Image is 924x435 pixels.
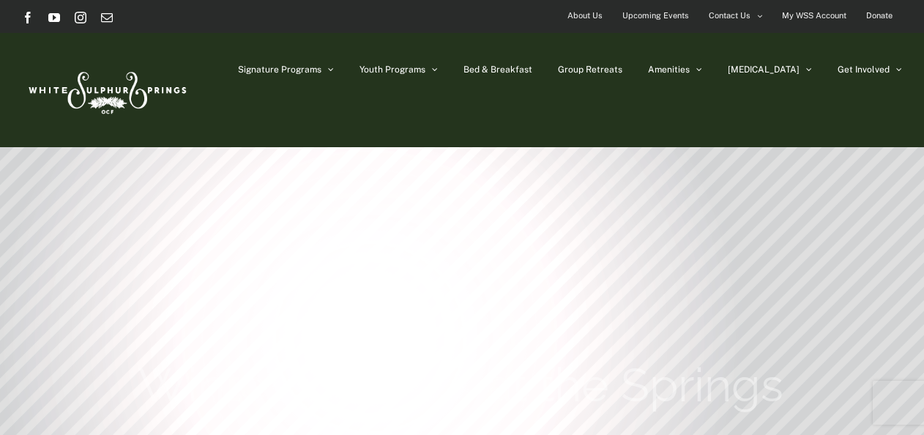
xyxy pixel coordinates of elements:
[359,65,425,74] span: Youth Programs
[728,65,800,74] span: [MEDICAL_DATA]
[101,12,113,23] a: Email
[48,12,60,23] a: YouTube
[463,33,532,106] a: Bed & Breakfast
[838,33,902,106] a: Get Involved
[463,65,532,74] span: Bed & Breakfast
[648,65,690,74] span: Amenities
[622,5,689,26] span: Upcoming Events
[75,12,86,23] a: Instagram
[359,33,438,106] a: Youth Programs
[558,33,622,106] a: Group Retreats
[238,33,902,106] nav: Main Menu
[782,5,846,26] span: My WSS Account
[558,65,622,74] span: Group Retreats
[238,33,334,106] a: Signature Programs
[648,33,702,106] a: Amenities
[138,356,783,414] rs-layer: Winter Retreats at the Springs
[567,5,603,26] span: About Us
[238,65,321,74] span: Signature Programs
[866,5,893,26] span: Donate
[728,33,812,106] a: [MEDICAL_DATA]
[838,65,890,74] span: Get Involved
[22,56,190,124] img: White Sulphur Springs Logo
[22,12,34,23] a: Facebook
[709,5,750,26] span: Contact Us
